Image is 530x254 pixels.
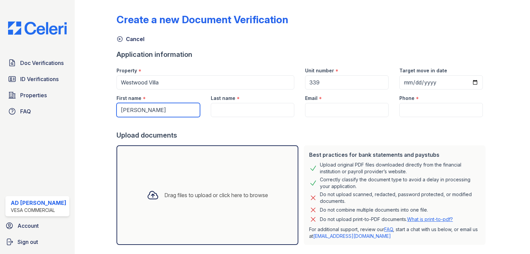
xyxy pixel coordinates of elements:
[11,199,66,207] div: AD [PERSON_NAME]
[320,191,480,205] div: Do not upload scanned, redacted, password protected, or modified documents.
[384,226,393,232] a: FAQ
[117,35,144,43] a: Cancel
[11,207,66,214] div: Vesa Commercial
[305,67,334,74] label: Unit number
[407,216,453,222] a: What is print-to-pdf?
[5,72,69,86] a: ID Verifications
[3,219,72,232] a: Account
[309,151,480,159] div: Best practices for bank statements and paystubs
[320,216,453,223] p: Do not upload print-to-PDF documents.
[305,95,318,102] label: Email
[117,67,137,74] label: Property
[399,67,447,74] label: Target move in date
[117,131,488,140] div: Upload documents
[309,226,480,240] p: For additional support, review our , start a chat with us below, or email us at
[5,105,69,118] a: FAQ
[320,206,428,214] div: Do not combine multiple documents into one file.
[313,233,391,239] a: [EMAIL_ADDRESS][DOMAIN_NAME]
[20,59,64,67] span: Doc Verifications
[117,95,141,102] label: First name
[117,50,488,59] div: Application information
[5,56,69,70] a: Doc Verifications
[320,161,480,175] div: Upload original PDF files downloaded directly from the financial institution or payroll provider’...
[20,107,31,115] span: FAQ
[3,22,72,35] img: CE_Logo_Blue-a8612792a0a2168367f1c8372b55b34899dd931a85d93a1a3d3e32e68fde9ad4.png
[3,235,72,249] a: Sign out
[164,191,268,199] div: Drag files to upload or click here to browse
[399,95,415,102] label: Phone
[20,91,47,99] span: Properties
[20,75,59,83] span: ID Verifications
[18,238,38,246] span: Sign out
[5,88,69,102] a: Properties
[211,95,235,102] label: Last name
[117,13,288,26] div: Create a new Document Verification
[320,176,480,190] div: Correctly classify the document type to avoid a delay in processing your application.
[18,222,39,230] span: Account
